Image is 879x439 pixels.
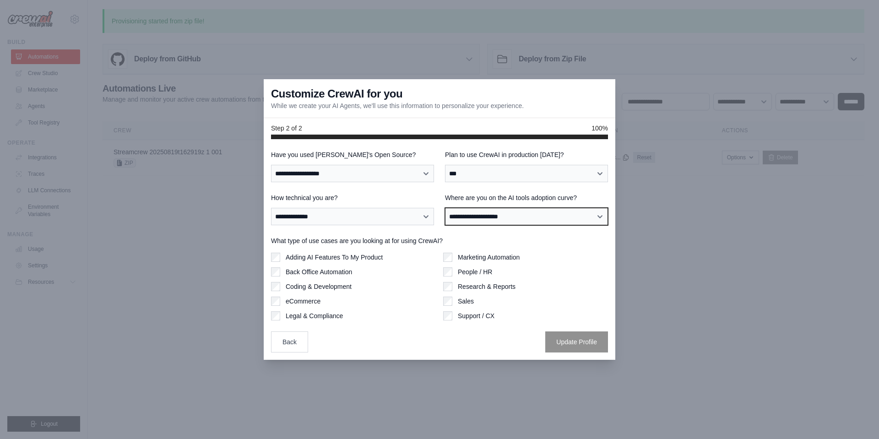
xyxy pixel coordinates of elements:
[271,124,302,133] span: Step 2 of 2
[286,267,352,276] label: Back Office Automation
[271,101,524,110] p: While we create your AI Agents, we'll use this information to personalize your experience.
[458,311,494,320] label: Support / CX
[286,282,352,291] label: Coding & Development
[271,236,608,245] label: What type of use cases are you looking at for using CrewAI?
[458,253,520,262] label: Marketing Automation
[286,311,343,320] label: Legal & Compliance
[271,150,434,159] label: Have you used [PERSON_NAME]'s Open Source?
[445,193,608,202] label: Where are you on the AI tools adoption curve?
[271,87,402,101] h3: Customize CrewAI for you
[445,150,608,159] label: Plan to use CrewAI in production [DATE]?
[286,253,383,262] label: Adding AI Features To My Product
[286,297,320,306] label: eCommerce
[545,331,608,352] button: Update Profile
[458,282,515,291] label: Research & Reports
[458,297,474,306] label: Sales
[271,331,308,352] button: Back
[591,124,608,133] span: 100%
[271,193,434,202] label: How technical you are?
[458,267,492,276] label: People / HR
